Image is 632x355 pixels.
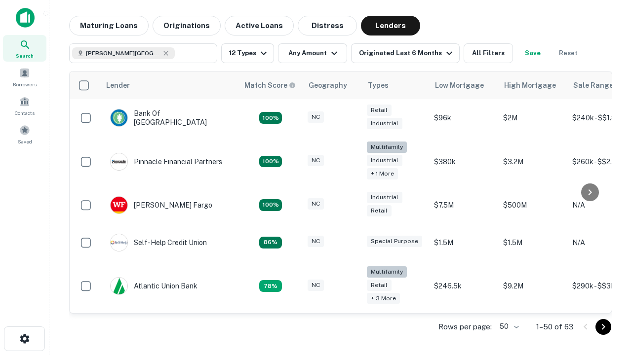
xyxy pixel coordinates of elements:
[3,92,46,119] a: Contacts
[69,16,149,35] button: Maturing Loans
[16,8,35,28] img: capitalize-icon.png
[367,142,407,153] div: Multifamily
[153,16,221,35] button: Originations
[259,156,282,168] div: Matching Properties: 23, hasApolloMatch: undefined
[15,109,35,117] span: Contacts
[517,43,549,63] button: Save your search to get updates of matches that match your search criteria.
[16,52,34,60] span: Search
[367,192,402,203] div: Industrial
[498,71,567,99] th: High Mortgage
[496,319,520,334] div: 50
[368,79,389,91] div: Types
[429,261,498,311] td: $246.5k
[111,109,127,126] img: picture
[259,237,282,248] div: Matching Properties: 11, hasApolloMatch: undefined
[259,112,282,124] div: Matching Properties: 14, hasApolloMatch: undefined
[429,137,498,186] td: $380k
[536,321,574,333] p: 1–50 of 63
[13,80,37,88] span: Borrowers
[225,16,294,35] button: Active Loans
[259,280,282,292] div: Matching Properties: 10, hasApolloMatch: undefined
[86,49,160,58] span: [PERSON_NAME][GEOGRAPHIC_DATA], [GEOGRAPHIC_DATA]
[110,277,197,295] div: Atlantic Union Bank
[464,43,513,63] button: All Filters
[429,224,498,261] td: $1.5M
[367,155,402,166] div: Industrial
[504,79,556,91] div: High Mortgage
[429,71,498,99] th: Low Mortgage
[259,199,282,211] div: Matching Properties: 14, hasApolloMatch: undefined
[367,205,392,216] div: Retail
[553,43,584,63] button: Reset
[308,280,324,291] div: NC
[238,71,303,99] th: Capitalize uses an advanced AI algorithm to match your search with the best lender. The match sco...
[100,71,238,99] th: Lender
[498,224,567,261] td: $1.5M
[298,16,357,35] button: Distress
[308,155,324,166] div: NC
[244,80,294,91] h6: Match Score
[498,99,567,137] td: $2M
[351,43,460,63] button: Originated Last 6 Months
[221,43,274,63] button: 12 Types
[3,35,46,62] a: Search
[111,278,127,294] img: picture
[595,319,611,335] button: Go to next page
[244,80,296,91] div: Capitalize uses an advanced AI algorithm to match your search with the best lender. The match sco...
[367,293,400,304] div: + 3 more
[110,234,207,251] div: Self-help Credit Union
[435,79,484,91] div: Low Mortgage
[308,198,324,210] div: NC
[111,153,127,170] img: picture
[573,79,613,91] div: Sale Range
[429,99,498,137] td: $96k
[3,121,46,147] a: Saved
[498,137,567,186] td: $3.2M
[367,105,392,116] div: Retail
[438,321,492,333] p: Rows per page:
[3,64,46,90] a: Borrowers
[367,118,402,129] div: Industrial
[367,280,392,291] div: Retail
[583,276,632,323] iframe: Chat Widget
[367,266,407,278] div: Multifamily
[278,43,347,63] button: Any Amount
[308,236,324,247] div: NC
[111,197,127,213] img: picture
[309,79,347,91] div: Geography
[498,261,567,311] td: $9.2M
[303,71,362,99] th: Geography
[498,186,567,224] td: $500M
[362,71,429,99] th: Types
[429,186,498,224] td: $7.5M
[359,47,455,59] div: Originated Last 6 Months
[110,196,212,214] div: [PERSON_NAME] Fargo
[106,79,130,91] div: Lender
[110,109,229,127] div: Bank Of [GEOGRAPHIC_DATA]
[111,234,127,251] img: picture
[361,16,420,35] button: Lenders
[18,138,32,145] span: Saved
[308,111,324,123] div: NC
[367,236,422,247] div: Special Purpose
[367,168,398,179] div: + 1 more
[110,153,222,171] div: Pinnacle Financial Partners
